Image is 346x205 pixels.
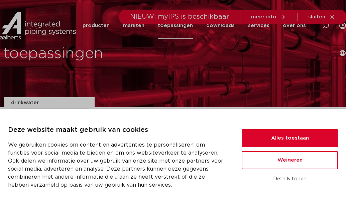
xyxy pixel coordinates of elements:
[83,12,110,39] a: producten
[158,12,193,39] a: toepassingen
[123,12,144,39] a: markten
[242,173,338,185] button: Details tonen
[339,12,346,39] div: my IPS
[308,14,325,19] span: sluiten
[283,12,306,39] a: over ons
[11,97,88,109] a: drinkwater
[251,14,276,19] span: meer info
[242,129,338,147] button: Alles toestaan
[206,12,235,39] a: downloads
[130,13,229,20] span: NIEUW: myIPS is beschikbaar
[242,151,338,169] button: Weigeren
[248,12,269,39] a: services
[8,141,226,189] p: We gebruiken cookies om content en advertenties te personaliseren, om functies voor social media ...
[83,12,306,39] nav: Menu
[8,125,226,136] p: Deze website maakt gebruik van cookies
[308,14,335,20] a: sluiten
[251,14,286,20] a: meer info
